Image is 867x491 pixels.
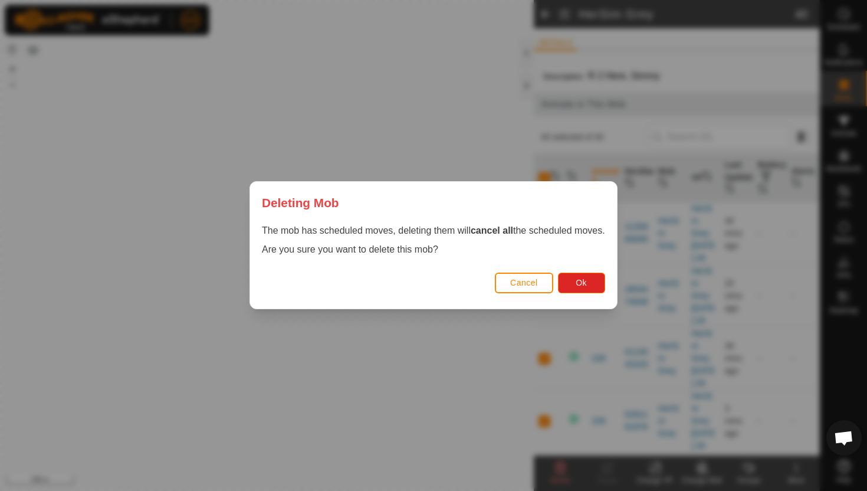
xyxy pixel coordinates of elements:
strong: cancel all [471,226,513,236]
span: Cancel [510,279,538,288]
span: Deleting Mob [262,194,339,212]
span: Ok [576,279,587,288]
div: Open chat [826,420,862,456]
p: Are you sure you want to delete this mob? [262,243,605,257]
span: The mob has scheduled moves, deleting them will the scheduled moves. [262,226,605,236]
button: Ok [558,273,605,293]
button: Cancel [495,273,553,293]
